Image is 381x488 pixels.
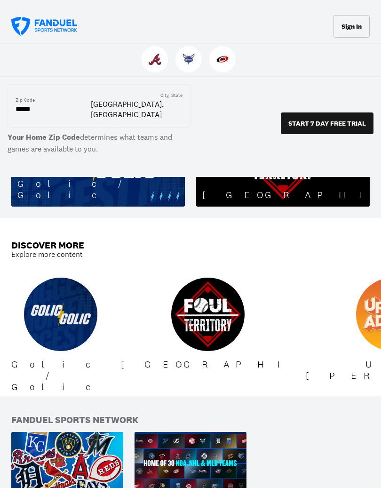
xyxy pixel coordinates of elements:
a: [object Object] Icon[GEOGRAPHIC_DATA] [121,278,294,370]
div: FanDuel Sports Network [11,416,138,425]
div: [GEOGRAPHIC_DATA], [GEOGRAPHIC_DATA] [91,99,183,120]
a: [object Object] IconGolic / Golic [11,278,110,393]
a: HornetsHornets [175,65,206,74]
img: Braves [149,53,161,65]
label: determines what teams and games are available to you. [8,128,190,162]
img: [object Object] Icon [171,278,245,352]
img: Hurricanes [216,53,229,65]
a: FanDuel Sports Network [11,17,77,36]
button: START 7 DAY FREE TRIAL [281,112,373,134]
div: [GEOGRAPHIC_DATA] [121,359,294,370]
div: Golic / Golic [17,178,185,201]
img: Hornets [183,53,195,65]
b: Your Home Zip Code [8,133,80,143]
a: BravesBraves [142,65,172,74]
div: City, State [160,92,183,99]
button: Sign In [333,15,370,38]
div: Discover More [11,241,84,250]
p: START 7 DAY FREE TRIAL [288,120,366,127]
div: Golic / Golic [11,359,110,393]
img: [object Object] Icon [24,278,97,352]
div: Explore more content [11,250,84,259]
div: Zip Code [16,97,35,104]
a: HurricanesHurricanes [209,65,239,74]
